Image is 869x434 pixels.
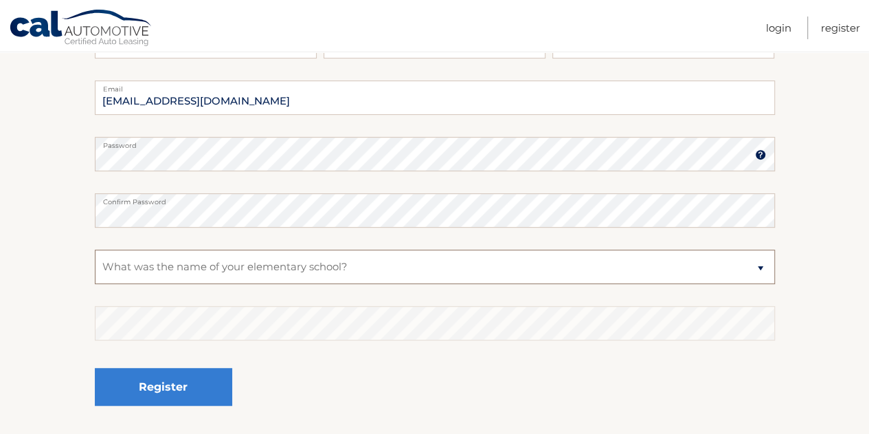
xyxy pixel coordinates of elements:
[755,149,766,160] img: tooltip.svg
[95,137,775,148] label: Password
[95,368,232,406] button: Register
[95,193,775,204] label: Confirm Password
[95,80,775,91] label: Email
[821,17,860,39] a: Register
[766,17,791,39] a: Login
[9,9,153,49] a: Cal Automotive
[95,80,775,115] input: Email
